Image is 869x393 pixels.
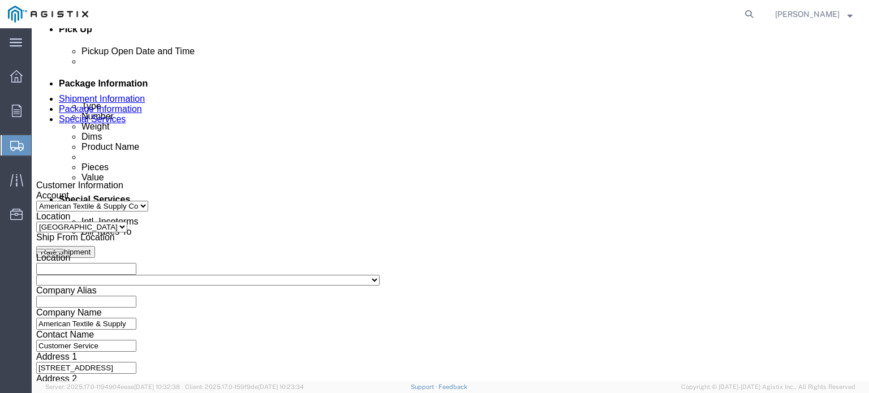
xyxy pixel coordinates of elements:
span: Copyright © [DATE]-[DATE] Agistix Inc., All Rights Reserved [681,382,855,392]
iframe: FS Legacy Container [32,28,869,381]
button: [PERSON_NAME] [775,7,853,21]
a: Support [411,383,439,390]
span: Client: 2025.17.0-159f9de [185,383,304,390]
span: Server: 2025.17.0-1194904eeae [45,383,180,390]
span: [DATE] 10:23:34 [258,383,304,390]
img: logo [8,6,88,23]
span: Zachary Curliano [775,8,840,20]
a: Feedback [438,383,467,390]
span: [DATE] 10:32:38 [134,383,180,390]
